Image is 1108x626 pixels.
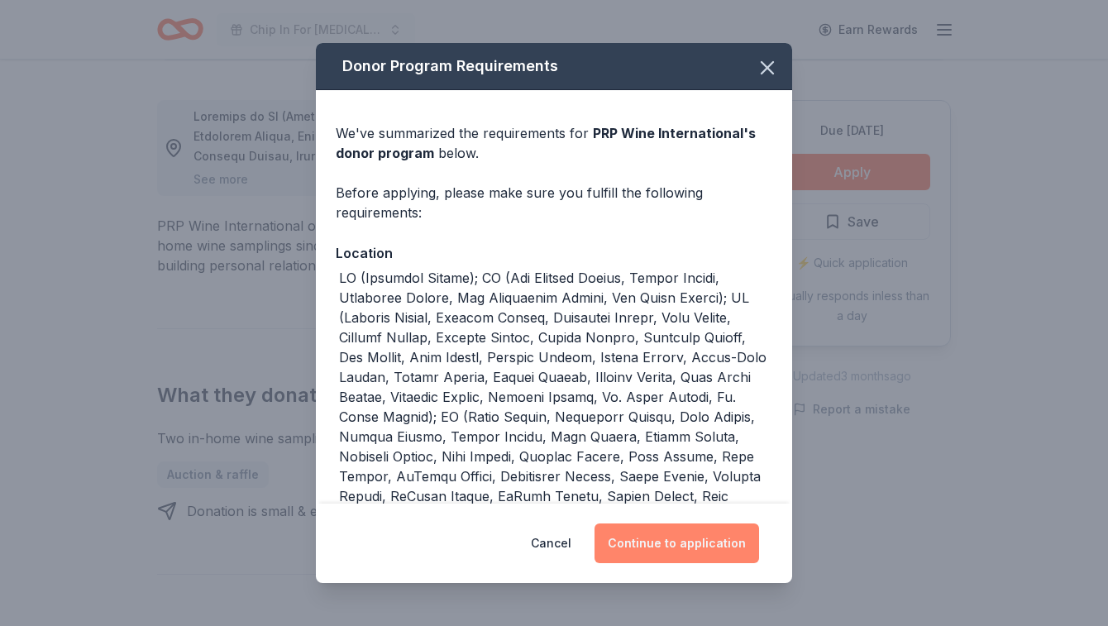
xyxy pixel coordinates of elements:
div: We've summarized the requirements for below. [336,123,772,163]
div: Donor Program Requirements [316,43,792,90]
button: Cancel [531,523,571,563]
div: Location [336,242,772,264]
div: Before applying, please make sure you fulfill the following requirements: [336,183,772,222]
button: Continue to application [595,523,759,563]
